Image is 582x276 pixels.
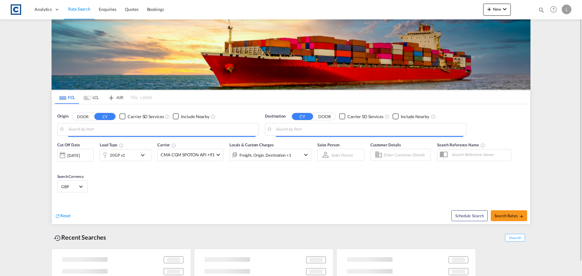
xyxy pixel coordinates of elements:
button: CY [292,113,313,120]
span: Carrier [157,142,176,147]
button: DOOR [314,113,335,120]
div: Include Nearby [181,114,209,120]
md-icon: Unchecked: Search for CY (Container Yard) services for all selected carriers.Checked : Search for... [165,114,170,119]
span: Search Currency [57,174,84,179]
span: Show All [505,234,525,241]
button: icon-plus 400-fgNewicon-chevron-down [483,4,511,16]
md-select: Select Currency: £ GBPUnited Kingdom Pound [61,182,84,191]
span: New [486,7,508,12]
input: Search by Port [276,125,463,134]
div: Help [548,4,562,15]
span: Customer Details [370,142,401,147]
input: Search by Port [68,125,256,134]
img: 1fdb9190129311efbfaf67cbb4249bed.jpeg [9,3,23,16]
div: 20GP x1icon-chevron-down [100,149,151,161]
md-icon: icon-refresh [55,213,60,219]
md-icon: The selected Trucker/Carrierwill be displayed in the rate results If the rates are from another f... [171,143,176,148]
md-checkbox: Checkbox No Ink [339,113,383,120]
span: Cut Off Date [57,142,80,147]
md-icon: icon-chevron-down [139,151,149,159]
input: Enter Customer Details [383,150,429,159]
img: LCL+%26+FCL+BACKGROUND.png [52,19,530,90]
div: 20GP x1 [110,151,125,159]
span: Load Type [100,142,124,147]
div: Freight Origin Destination Factory Stuffing [239,151,291,159]
md-tab-item: LCL [79,91,103,104]
span: Sales Person [317,142,339,147]
md-icon: icon-magnify [538,7,545,13]
span: Origin [57,113,68,119]
div: icon-refreshReset [55,213,71,219]
span: Enquiries [99,7,116,12]
span: Reset [60,213,71,218]
div: icon-magnify [538,7,545,16]
span: Quotes [125,7,138,12]
button: DOOR [72,113,93,120]
md-select: Sales Person [330,151,353,159]
span: Locals & Custom Charges [229,142,274,147]
span: Search Rates [494,213,523,218]
md-icon: icon-plus 400-fg [486,5,493,13]
md-icon: icon-chevron-down [501,5,508,13]
button: CY [94,113,115,120]
div: Carrier SD Services [347,114,383,120]
md-tab-item: AIR [103,91,128,104]
div: L [562,5,571,14]
button: Search Ratesicon-arrow-right [491,210,527,221]
button: Note: By default Schedule search will only considerorigin ports, destination ports and cut off da... [451,210,488,221]
span: GBP [61,184,78,189]
input: Search Reference Name [449,150,511,159]
div: Recent Searches [52,231,109,244]
md-pagination-wrapper: Use the left and right arrow keys to navigate between tabs [55,91,152,104]
span: Search Reference Name [437,142,485,147]
md-icon: Unchecked: Search for CY (Container Yard) services for all selected carriers.Checked : Search for... [385,114,390,119]
div: Carrier SD Services [128,114,164,120]
md-icon: Unchecked: Ignores neighbouring ports when fetching rates.Checked : Includes neighbouring ports w... [211,114,216,119]
span: Analytics [35,6,52,12]
md-tab-item: FCL [55,91,79,104]
md-checkbox: Checkbox No Ink [393,113,429,120]
md-icon: icon-information-outline [119,143,124,148]
div: [DATE] [57,149,94,161]
span: Help [548,4,559,15]
span: CMA CGM SPOTON API +91 [161,152,215,158]
span: Bookings [147,7,164,12]
md-icon: icon-chevron-down [302,151,309,158]
md-checkbox: Checkbox No Ink [173,113,209,120]
div: Origin DOOR CY Checkbox No InkUnchecked: Search for CY (Container Yard) services for all selected... [52,104,530,224]
md-icon: Unchecked: Ignores neighbouring ports when fetching rates.Checked : Includes neighbouring ports w... [431,114,436,119]
md-icon: Your search will be saved by the below given name [480,143,485,148]
div: Freight Origin Destination Factory Stuffingicon-chevron-down [229,149,311,161]
div: Include Nearby [401,114,429,120]
span: Rate Search [68,6,90,12]
md-checkbox: Checkbox No Ink [119,113,164,120]
md-datepicker: Select [57,161,62,169]
div: [DATE] [67,153,80,158]
span: Destination [265,113,286,119]
md-icon: icon-backup-restore [54,234,61,242]
md-icon: icon-arrow-right [519,214,523,218]
md-icon: icon-airplane [108,94,115,98]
